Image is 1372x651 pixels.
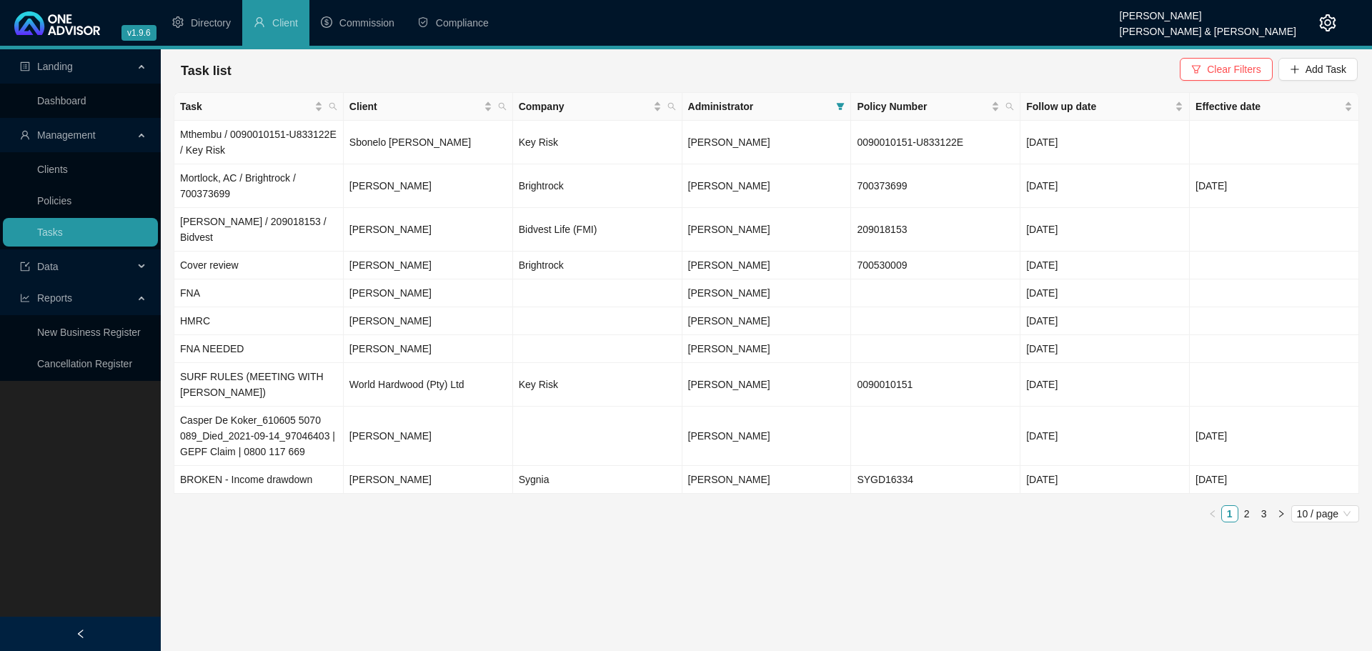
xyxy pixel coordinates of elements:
td: [PERSON_NAME] [344,407,513,466]
a: New Business Register [37,327,141,338]
th: Company [513,93,682,121]
td: Key Risk [513,121,682,164]
span: import [20,262,30,272]
td: [DATE] [1020,121,1190,164]
span: left [1208,510,1217,518]
span: search [665,96,679,117]
td: Sbonelo [PERSON_NAME] [344,121,513,164]
td: SURF RULES (MEETING WITH [PERSON_NAME]) [174,363,344,407]
li: 1 [1221,505,1238,522]
div: [PERSON_NAME] [1120,4,1296,19]
td: [PERSON_NAME] / 209018153 / Bidvest [174,208,344,252]
td: [DATE] [1190,407,1359,466]
td: Mthembu / 0090010151-U833122E / Key Risk [174,121,344,164]
td: Mortlock, AC / Brightrock / 700373699 [174,164,344,208]
a: 1 [1222,506,1238,522]
span: Effective date [1195,99,1341,114]
span: setting [1319,14,1336,31]
span: safety [417,16,429,28]
span: search [498,102,507,111]
span: Administrator [688,99,831,114]
th: Client [344,93,513,121]
span: Data [37,261,59,272]
a: Tasks [37,227,63,238]
a: Policies [37,195,71,207]
span: filter [1191,64,1201,74]
button: Clear Filters [1180,58,1272,81]
a: Dashboard [37,95,86,106]
td: [DATE] [1020,252,1190,279]
span: [PERSON_NAME] [688,287,770,299]
span: Follow up date [1026,99,1172,114]
td: [PERSON_NAME] [344,252,513,279]
th: Task [174,93,344,121]
td: [PERSON_NAME] [344,164,513,208]
td: [PERSON_NAME] [344,279,513,307]
td: [DATE] [1020,466,1190,494]
td: HMRC [174,307,344,335]
span: filter [833,96,847,117]
span: Clear Filters [1207,61,1261,77]
th: Follow up date [1020,93,1190,121]
span: Company [519,99,650,114]
td: 0090010151 [851,363,1020,407]
span: Landing [37,61,73,72]
span: dollar [321,16,332,28]
td: SYGD16334 [851,466,1020,494]
a: Cancellation Register [37,358,132,369]
td: [DATE] [1020,279,1190,307]
span: plus [1290,64,1300,74]
td: Cover review [174,252,344,279]
span: filter [836,102,845,111]
span: Compliance [436,17,489,29]
span: [PERSON_NAME] [688,379,770,390]
span: Management [37,129,96,141]
span: [PERSON_NAME] [688,259,770,271]
td: [DATE] [1020,335,1190,363]
th: Policy Number [851,93,1020,121]
td: 700373699 [851,164,1020,208]
span: [PERSON_NAME] [688,474,770,485]
span: Directory [191,17,231,29]
span: Client [349,99,481,114]
span: v1.9.6 [121,25,156,41]
a: 2 [1239,506,1255,522]
td: [DATE] [1020,407,1190,466]
span: [PERSON_NAME] [688,224,770,235]
span: search [326,96,340,117]
button: Add Task [1278,58,1358,81]
span: right [1277,510,1286,518]
span: [PERSON_NAME] [688,343,770,354]
td: FNA NEEDED [174,335,344,363]
td: 0090010151-U833122E [851,121,1020,164]
span: Task list [181,64,232,78]
td: Key Risk [513,363,682,407]
td: [DATE] [1020,164,1190,208]
span: left [76,629,86,639]
td: [PERSON_NAME] [344,466,513,494]
span: line-chart [20,293,30,303]
span: [PERSON_NAME] [688,180,770,192]
span: [PERSON_NAME] [688,315,770,327]
button: left [1204,505,1221,522]
span: setting [172,16,184,28]
span: 10 / page [1297,506,1353,522]
img: 2df55531c6924b55f21c4cf5d4484680-logo-light.svg [14,11,100,35]
span: user [254,16,265,28]
td: [DATE] [1190,164,1359,208]
span: [PERSON_NAME] [688,136,770,148]
span: Reports [37,292,72,304]
li: 3 [1256,505,1273,522]
td: [DATE] [1020,208,1190,252]
td: [DATE] [1020,363,1190,407]
li: Previous Page [1204,505,1221,522]
span: Client [272,17,298,29]
span: user [20,130,30,140]
span: [PERSON_NAME] [688,430,770,442]
td: [PERSON_NAME] [344,208,513,252]
button: right [1273,505,1290,522]
td: [DATE] [1190,466,1359,494]
td: Casper De Koker_610605 5070 089_Died_2021-09-14_97046403 | GEPF Claim | 0800 117 669 [174,407,344,466]
td: [DATE] [1020,307,1190,335]
span: search [1003,96,1017,117]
